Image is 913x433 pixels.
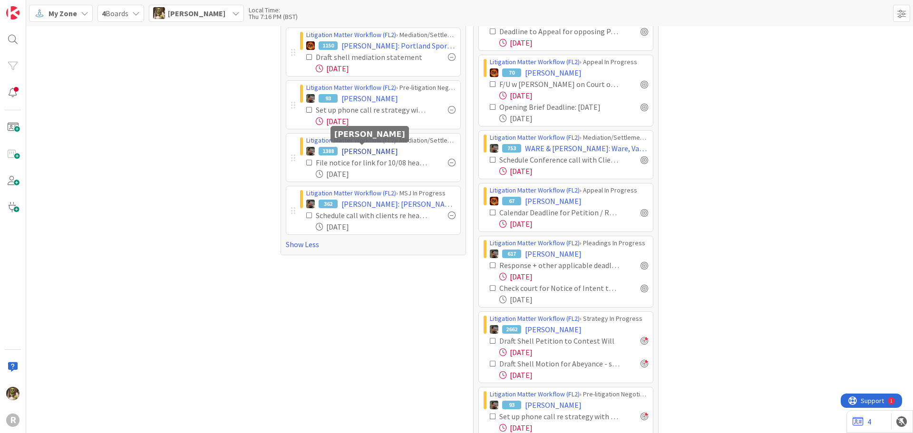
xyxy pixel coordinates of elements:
[499,165,648,177] div: [DATE]
[490,57,648,67] div: › Appeal In Progress
[490,58,580,66] a: Litigation Matter Workflow (FL2)
[502,68,521,77] div: 70
[306,30,456,40] div: › Mediation/Settlement in Progress
[249,7,298,13] div: Local Time:
[499,411,620,422] div: Set up phone call re strategy with client (next week)
[499,101,617,113] div: Opening Brief Deadline: [DATE]
[341,40,456,51] span: [PERSON_NAME]: Portland Sports Medicine & Spine, et al. v. The [PERSON_NAME] Group, et al.
[490,325,498,334] img: MW
[490,144,498,153] img: MW
[306,135,456,145] div: › Mediation/Settlement in Progress
[306,200,315,208] img: MW
[490,238,648,248] div: › Pleadings In Progress
[499,335,620,346] div: Draft Shell Petition to Contest Will
[316,210,427,221] div: Schedule call with clients re hearing prep
[490,197,498,205] img: TR
[319,147,338,155] div: 1388
[319,94,338,103] div: 93
[499,207,620,218] div: Calendar Deadline for Petition / Response
[502,325,521,334] div: 2662
[316,63,456,74] div: [DATE]
[306,189,396,197] a: Litigation Matter Workflow (FL2)
[341,145,398,157] span: [PERSON_NAME]
[316,104,427,115] div: Set up phone call re strategy with client (next week)
[525,324,582,335] span: [PERSON_NAME]
[341,93,398,104] span: [PERSON_NAME]
[316,51,427,63] div: Draft shell mediation statement
[499,90,648,101] div: [DATE]
[499,346,648,358] div: [DATE]
[6,387,19,400] img: DG
[306,83,396,92] a: Litigation Matter Workflow (FL2)
[49,4,52,11] div: 1
[102,9,106,18] b: 4
[168,8,225,19] span: [PERSON_NAME]
[306,188,456,198] div: › MSJ In Progress
[490,239,580,247] a: Litigation Matter Workflow (FL2)
[20,1,43,13] span: Support
[499,218,648,230] div: [DATE]
[490,250,498,258] img: MW
[499,78,620,90] div: F/U w [PERSON_NAME] on Court of Appeals Folder
[306,83,456,93] div: › Pre-litigation Negotiation
[316,115,456,127] div: [DATE]
[490,401,498,409] img: MW
[502,197,521,205] div: 67
[525,248,582,260] span: [PERSON_NAME]
[316,168,456,180] div: [DATE]
[499,369,648,381] div: [DATE]
[499,26,620,37] div: Deadline to Appeal for opposing Party -[DATE] - If no appeal then close file.
[249,13,298,20] div: Thu 7:16 PM (BST)
[490,68,498,77] img: TR
[502,401,521,409] div: 93
[490,390,580,398] a: Litigation Matter Workflow (FL2)
[319,41,338,50] div: 1150
[341,198,456,210] span: [PERSON_NAME]: [PERSON_NAME] Abuse Claim
[6,414,19,427] div: R
[306,94,315,103] img: MW
[502,144,521,153] div: 753
[306,41,315,50] img: TR
[286,239,461,250] a: Show Less
[499,260,620,271] div: Response + other applicable deadlines calendared
[499,294,648,305] div: [DATE]
[102,8,128,19] span: Boards
[316,221,456,232] div: [DATE]
[525,195,582,207] span: [PERSON_NAME]
[490,186,580,194] a: Litigation Matter Workflow (FL2)
[6,6,19,19] img: Visit kanbanzone.com
[499,154,620,165] div: Schedule Conference call with Client re OP draft request
[499,282,620,294] div: Check court for Notice of Intent to Dismiss (every week)
[499,358,620,369] div: Draft Shell Motion for Abeyance - send to TSM
[499,271,648,282] div: [DATE]
[490,314,648,324] div: › Strategy In Progress
[525,399,582,411] span: [PERSON_NAME]
[490,389,648,399] div: › Pre-litigation Negotiation
[499,37,648,48] div: [DATE]
[319,200,338,208] div: 362
[490,133,580,142] a: Litigation Matter Workflow (FL2)
[316,157,427,168] div: File notice for link for 10/08 hearing
[306,30,396,39] a: Litigation Matter Workflow (FL2)
[153,7,165,19] img: DG
[502,250,521,258] div: 617
[49,8,77,19] span: My Zone
[490,133,648,143] div: › Mediation/Settlement in Progress
[490,185,648,195] div: › Appeal In Progress
[490,314,580,323] a: Litigation Matter Workflow (FL2)
[525,67,582,78] span: [PERSON_NAME]
[853,416,871,427] a: 4
[306,147,315,155] img: MW
[499,113,648,124] div: [DATE]
[334,130,405,139] h5: [PERSON_NAME]
[525,143,648,154] span: WARE & [PERSON_NAME]: Ware, Valdez, ORC-KF1 vs. Horpestad, [GEOGRAPHIC_DATA] and [GEOGRAPHIC_DATA]
[306,136,396,144] a: Litigation Matter Workflow (FL2)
